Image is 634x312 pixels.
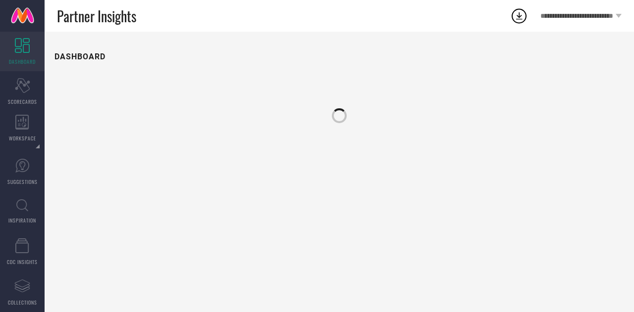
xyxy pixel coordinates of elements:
span: SCORECARDS [8,98,37,105]
span: WORKSPACE [9,134,36,142]
span: INSPIRATION [8,217,36,224]
span: Partner Insights [57,6,136,26]
span: DASHBOARD [9,58,36,65]
span: CDC INSIGHTS [7,258,38,266]
h1: DASHBOARD [54,52,106,61]
span: SUGGESTIONS [7,178,38,185]
span: COLLECTIONS [8,299,37,306]
div: Open download list [510,7,528,25]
